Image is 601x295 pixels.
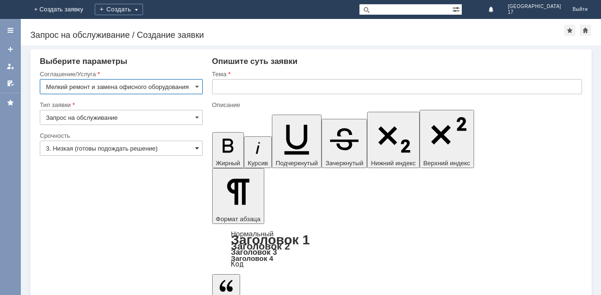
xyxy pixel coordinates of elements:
[367,112,420,168] button: Нижний индекс
[30,30,564,40] div: Запрос на обслуживание / Создание заявки
[212,132,244,168] button: Жирный
[212,231,583,268] div: Формат абзаца
[3,42,18,57] a: Создать заявку
[40,71,201,77] div: Соглашение/Услуга
[231,241,290,251] a: Заголовок 2
[212,71,581,77] div: Тема
[40,102,201,108] div: Тип заявки
[231,232,310,247] a: Заголовок 1
[452,4,462,13] span: Расширенный поиск
[420,110,474,168] button: Верхний индекс
[40,57,127,66] span: Выберите параметры
[248,160,268,167] span: Курсив
[40,133,201,139] div: Срочность
[508,9,561,15] span: 17
[272,115,322,168] button: Подчеркнутый
[212,168,264,224] button: Формат абзаца
[3,76,18,91] a: Мои согласования
[322,119,367,168] button: Зачеркнутый
[423,160,470,167] span: Верхний индекс
[508,4,561,9] span: [GEOGRAPHIC_DATA]
[216,215,260,223] span: Формат абзаца
[3,59,18,74] a: Мои заявки
[231,254,273,262] a: Заголовок 4
[276,160,318,167] span: Подчеркнутый
[212,102,581,108] div: Описание
[580,25,591,36] div: Сделать домашней страницей
[564,25,575,36] div: Добавить в избранное
[371,160,416,167] span: Нижний индекс
[231,260,244,268] a: Код
[216,160,241,167] span: Жирный
[231,230,274,238] a: Нормальный
[325,160,363,167] span: Зачеркнутый
[212,57,298,66] span: Опишите суть заявки
[231,248,277,256] a: Заголовок 3
[244,136,272,168] button: Курсив
[95,4,143,15] div: Создать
